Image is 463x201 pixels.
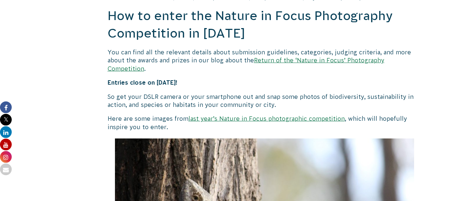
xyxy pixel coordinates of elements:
[108,7,422,42] h2: How to enter the Nature in Focus Photography Competition in [DATE]
[108,92,422,109] p: So get your DSLR camera or your smartphone out and snap some photos of biodiversity, sustainabili...
[188,115,345,121] a: last year’s Nature in Focus photographic competition
[108,79,178,85] strong: Entries close on [DATE]!
[108,114,422,131] p: Here are some images from , which will hopefully inspire you to enter.
[108,48,422,72] p: You can find all the relevant details about submission guidelines, categories, judging criteria, ...
[108,57,384,71] a: Return of the ‘Nature in Focus’ Photography Competition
